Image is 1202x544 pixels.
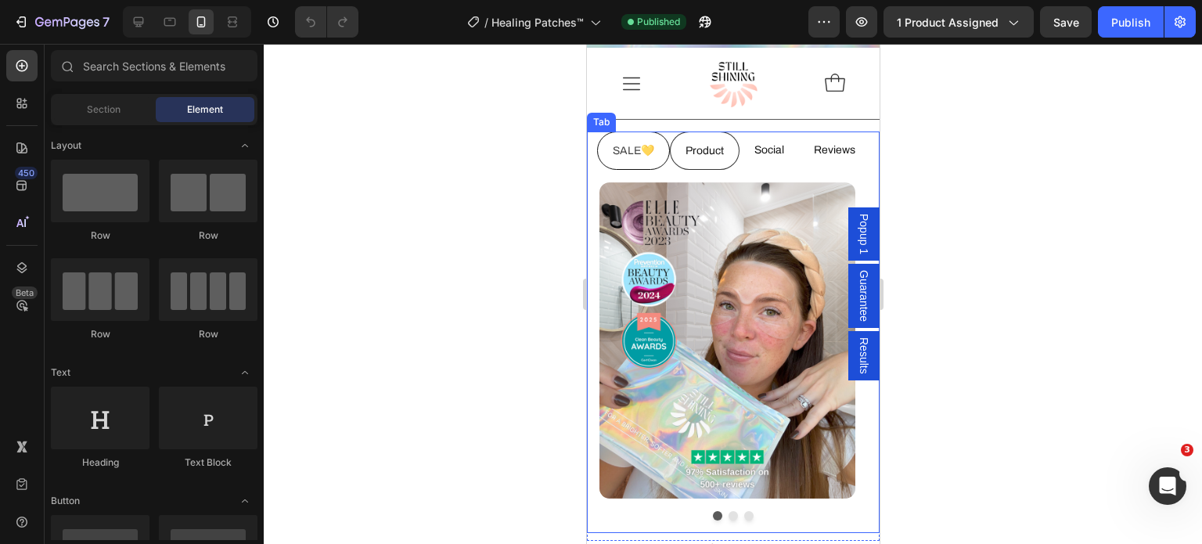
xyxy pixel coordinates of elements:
span: Healing Patches™ [491,14,584,31]
span: Save [1053,16,1079,29]
span: 3 [1181,444,1193,456]
div: Row [159,229,257,243]
span: rediscover [95,499,199,524]
iframe: Intercom live chat [1149,467,1186,505]
div: Text Block [159,456,257,470]
div: 450 [15,167,38,179]
span: Published [637,15,680,29]
div: Undo/Redo [295,6,358,38]
iframe: Design area [587,44,880,544]
span: Section [87,103,121,117]
span: Text [51,366,70,380]
input: Search Sections & Elements [51,50,257,81]
div: Row [51,327,149,341]
p: 7 [103,13,110,31]
span: Toggle open [232,133,257,158]
span: Toggle open [232,488,257,513]
div: Publish [1111,14,1150,31]
button: Publish [1098,6,1164,38]
div: Row [51,229,149,243]
span: Element [187,103,223,117]
span: Button [51,494,80,508]
span: Layout [51,139,81,153]
button: Save [1040,6,1092,38]
div: Heading [51,456,149,470]
button: 1 product assigned [884,6,1034,38]
div: Row [159,327,257,341]
div: Beta [12,286,38,299]
span: Toggle open [232,360,257,385]
span: 1 product assigned [897,14,999,31]
button: 7 [6,6,117,38]
span: / [484,14,488,31]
